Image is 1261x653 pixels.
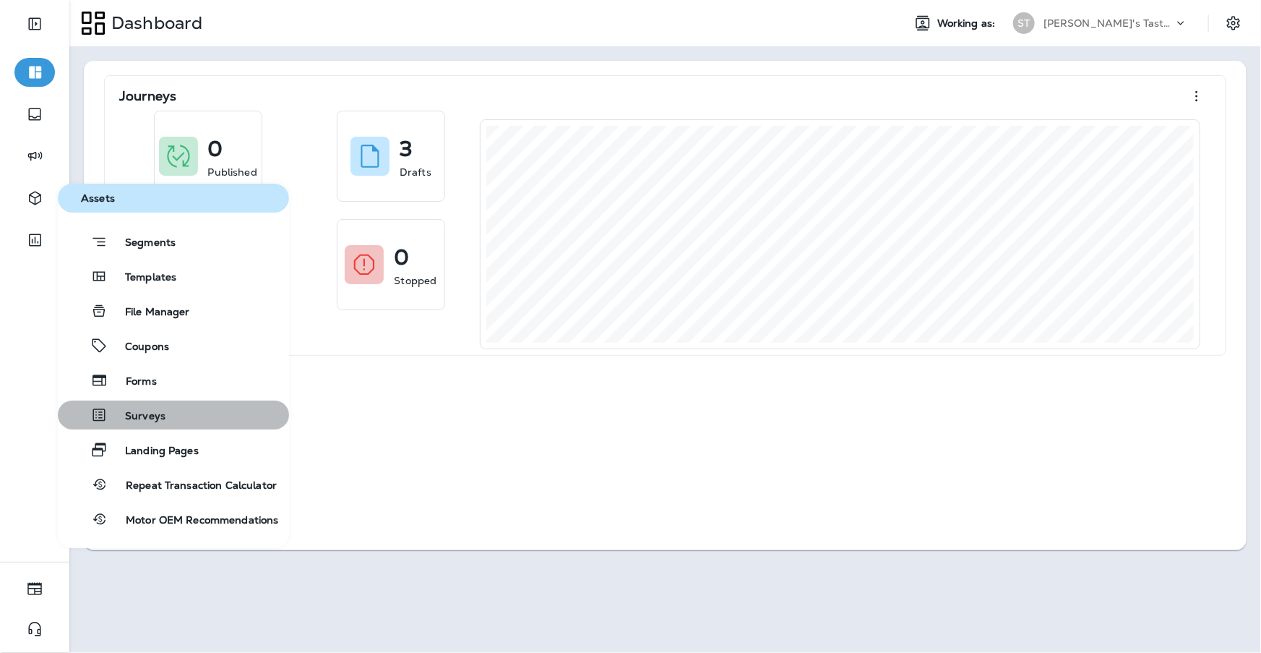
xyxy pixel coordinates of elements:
[400,142,413,156] p: 3
[108,445,199,458] span: Landing Pages
[108,479,277,493] span: Repeat Transaction Calculator
[1221,10,1247,36] button: Settings
[394,273,436,288] p: Stopped
[937,17,999,30] span: Working as:
[119,89,176,103] p: Journeys
[1043,17,1174,29] p: [PERSON_NAME]'s Tasty Treats
[108,341,169,354] span: Coupons
[14,9,55,38] button: Expand Sidebar
[1013,12,1035,34] div: ST
[64,192,283,205] span: Assets
[58,331,289,360] button: Coupons
[400,165,431,179] p: Drafts
[58,435,289,464] button: Landing Pages
[58,470,289,499] button: Repeat Transaction Calculator
[106,12,202,34] p: Dashboard
[58,184,289,213] button: Assets
[108,271,176,285] span: Templates
[58,227,289,256] button: Segments
[58,505,289,534] button: Motor OEM Recommendations
[394,250,409,265] p: 0
[108,306,190,320] span: File Manager
[208,142,223,156] p: 0
[208,165,257,179] p: Published
[108,514,279,528] span: Motor OEM Recommendations
[58,366,289,395] button: Forms
[58,401,289,430] button: Surveys
[108,236,176,251] span: Segments
[58,262,289,291] button: Templates
[108,375,157,389] span: Forms
[58,296,289,325] button: File Manager
[108,410,165,424] span: Surveys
